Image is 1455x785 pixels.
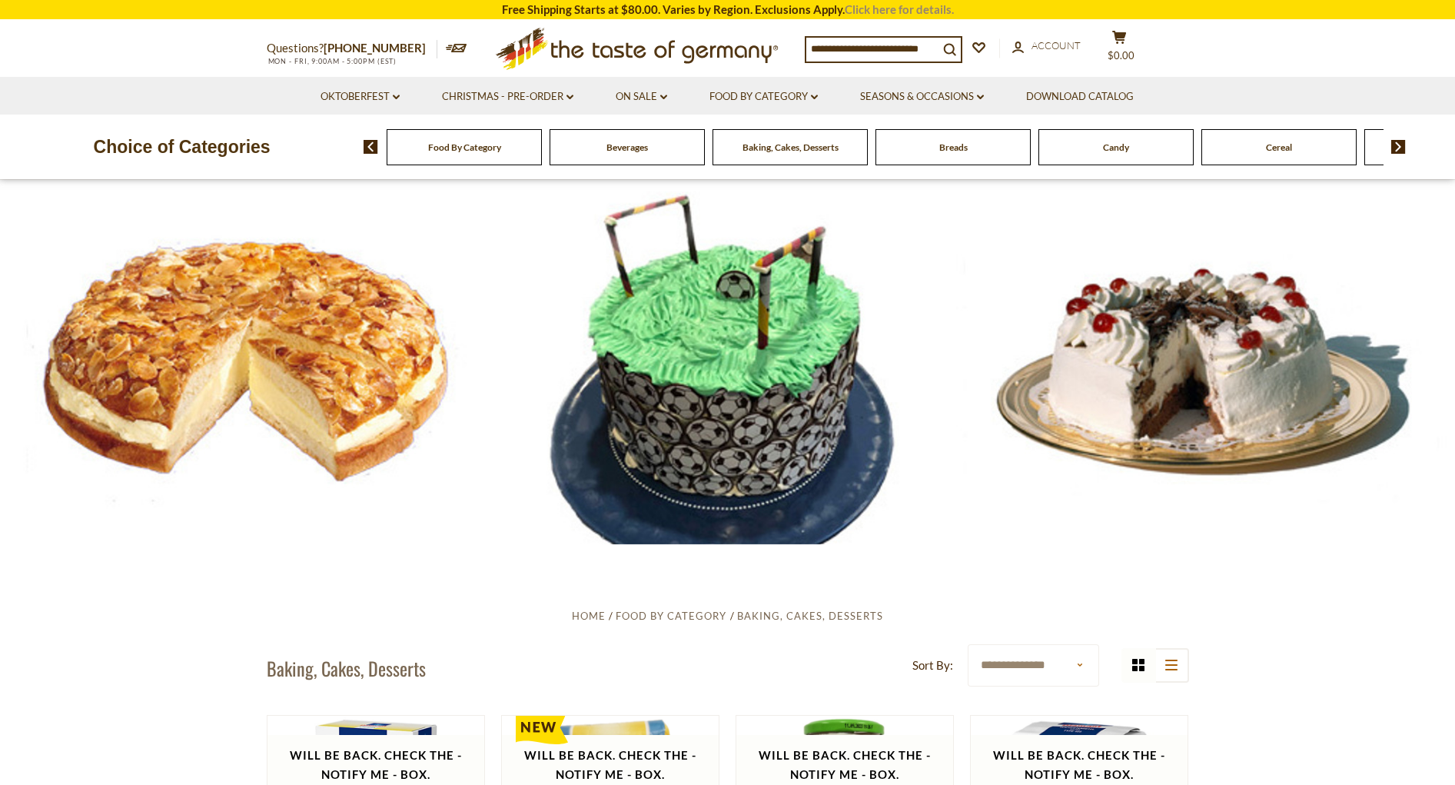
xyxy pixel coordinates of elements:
p: Questions? [267,38,437,58]
a: Cereal [1266,141,1292,153]
a: Download Catalog [1026,88,1134,105]
span: $0.00 [1108,49,1134,62]
img: next arrow [1391,140,1406,154]
a: On Sale [616,88,667,105]
a: Breads [939,141,968,153]
a: Food By Category [616,610,726,622]
label: Sort By: [912,656,953,675]
span: Account [1031,39,1081,52]
a: Oktoberfest [321,88,400,105]
h1: Baking, Cakes, Desserts [267,657,426,680]
a: Beverages [606,141,648,153]
a: Home [572,610,606,622]
a: Seasons & Occasions [860,88,984,105]
a: Click here for details. [845,2,954,16]
a: Food By Category [428,141,501,153]
span: MON - FRI, 9:00AM - 5:00PM (EST) [267,57,397,65]
button: $0.00 [1097,30,1143,68]
a: [PHONE_NUMBER] [324,41,426,55]
img: previous arrow [364,140,378,154]
a: Food By Category [709,88,818,105]
a: Account [1012,38,1081,55]
a: Baking, Cakes, Desserts [742,141,839,153]
a: Christmas - PRE-ORDER [442,88,573,105]
a: Candy [1103,141,1129,153]
a: Baking, Cakes, Desserts [737,610,883,622]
